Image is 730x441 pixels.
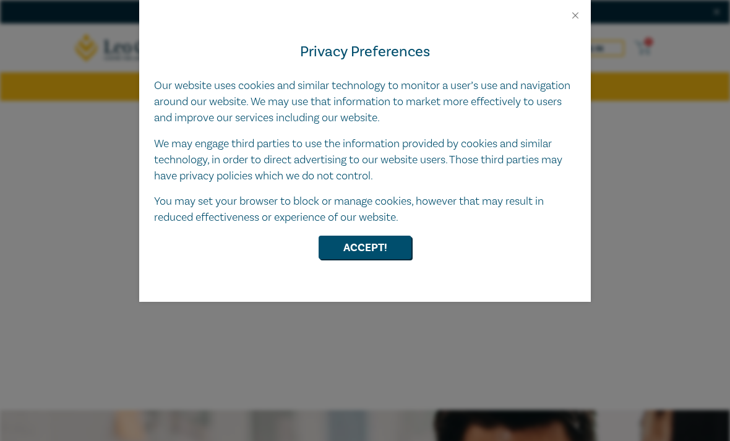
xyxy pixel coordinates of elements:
[319,236,411,259] button: Accept!
[154,194,576,226] p: You may set your browser to block or manage cookies, however that may result in reduced effective...
[154,41,576,63] h4: Privacy Preferences
[570,10,581,21] button: Close
[154,78,576,126] p: Our website uses cookies and similar technology to monitor a user’s use and navigation around our...
[154,136,576,184] p: We may engage third parties to use the information provided by cookies and similar technology, in...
